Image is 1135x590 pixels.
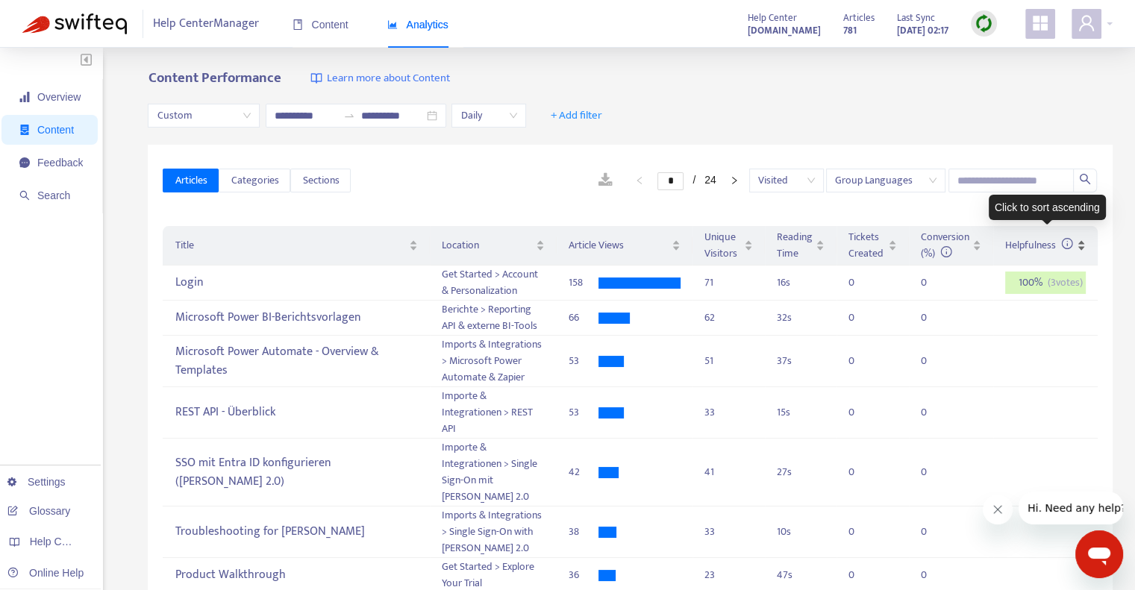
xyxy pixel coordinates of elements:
[175,271,417,295] div: Login
[777,310,825,326] div: 32 s
[569,274,598,291] div: 158
[765,226,837,266] th: Reading Time
[175,306,417,330] div: Microsoft Power BI-Berichtsvorlagen
[628,172,651,189] button: left
[290,169,351,192] button: Sections
[975,14,993,33] img: sync.dc5367851b00ba804db3.png
[777,353,825,369] div: 37 s
[848,310,878,326] div: 0
[777,229,813,262] span: Reading Time
[19,190,30,201] span: search
[692,226,765,266] th: Unique Visitors
[730,176,739,185] span: right
[30,536,91,547] span: Help Centers
[704,310,753,326] div: 62
[569,524,598,540] div: 38
[983,495,1013,524] iframe: Nachricht schließen
[569,464,598,480] div: 42
[551,107,602,125] span: + Add filter
[430,506,557,558] td: Imports & Integrations > Single Sign-On with [PERSON_NAME] 2.0
[430,439,557,506] td: Importe & Integrationen > Single Sign-On mit [PERSON_NAME] 2.0
[430,336,557,387] td: Imports & Integrations > Microsoft Power Automate & Zapier
[175,339,417,383] div: Microsoft Power Automate - Overview & Templates
[37,91,81,103] span: Overview
[175,172,207,189] span: Articles
[7,567,84,579] a: Online Help
[37,189,70,201] span: Search
[293,19,303,30] span: book
[37,157,83,169] span: Feedback
[175,451,417,494] div: SSO mit Entra ID konfigurieren ([PERSON_NAME] 2.0)
[163,169,219,192] button: Articles
[848,353,878,369] div: 0
[302,172,339,189] span: Sections
[163,226,429,266] th: Title
[777,524,825,540] div: 10 s
[430,387,557,439] td: Importe & Integrationen > REST API
[921,274,951,291] div: 0
[9,10,107,22] span: Hi. Need any help?
[628,172,651,189] li: Previous Page
[897,10,935,26] span: Last Sync
[157,104,251,127] span: Custom
[722,172,746,189] li: Next Page
[704,404,753,421] div: 33
[748,22,821,39] a: [DOMAIN_NAME]
[777,404,825,421] div: 15 s
[843,22,857,39] strong: 781
[37,124,74,136] span: Content
[835,169,937,192] span: Group Languages
[1005,236,1073,254] span: Helpfulness
[921,228,969,262] span: Conversion (%)
[430,226,557,266] th: Location
[430,301,557,336] td: Berichte > Reporting API & externe BI-Tools
[569,404,598,421] div: 53
[692,174,695,186] span: /
[569,237,669,254] span: Article Views
[748,10,797,26] span: Help Center
[7,476,66,488] a: Settings
[921,464,951,480] div: 0
[387,19,398,30] span: area-chart
[310,72,322,84] img: image-link
[777,464,825,480] div: 27 s
[704,229,741,262] span: Unique Visitors
[777,274,825,291] div: 16 s
[848,464,878,480] div: 0
[19,125,30,135] span: container
[848,274,878,291] div: 0
[921,353,951,369] div: 0
[843,10,875,26] span: Articles
[7,505,70,517] a: Glossary
[704,524,753,540] div: 33
[848,404,878,421] div: 0
[848,229,885,262] span: Tickets Created
[777,567,825,583] div: 47 s
[1079,173,1091,185] span: search
[837,226,909,266] th: Tickets Created
[722,172,746,189] button: right
[758,169,815,192] span: Visited
[231,172,278,189] span: Categories
[1005,272,1086,294] div: 100 %
[19,92,30,102] span: signal
[704,353,753,369] div: 51
[175,520,417,545] div: Troubleshooting for [PERSON_NAME]
[1048,274,1083,291] span: ( 3 votes)
[1019,492,1123,524] iframe: Nachricht vom Unternehmen
[343,110,355,122] span: swap-right
[1075,530,1123,578] iframe: Schaltfläche zum Öffnen des Messaging-Fensters
[921,404,951,421] div: 0
[430,266,557,301] td: Get Started > Account & Personalization
[343,110,355,122] span: to
[175,401,417,425] div: REST API - Überblick
[1078,14,1095,32] span: user
[848,524,878,540] div: 0
[310,70,449,87] a: Learn more about Content
[569,353,598,369] div: 53
[387,19,448,31] span: Analytics
[219,169,290,192] button: Categories
[1031,14,1049,32] span: appstore
[848,567,878,583] div: 0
